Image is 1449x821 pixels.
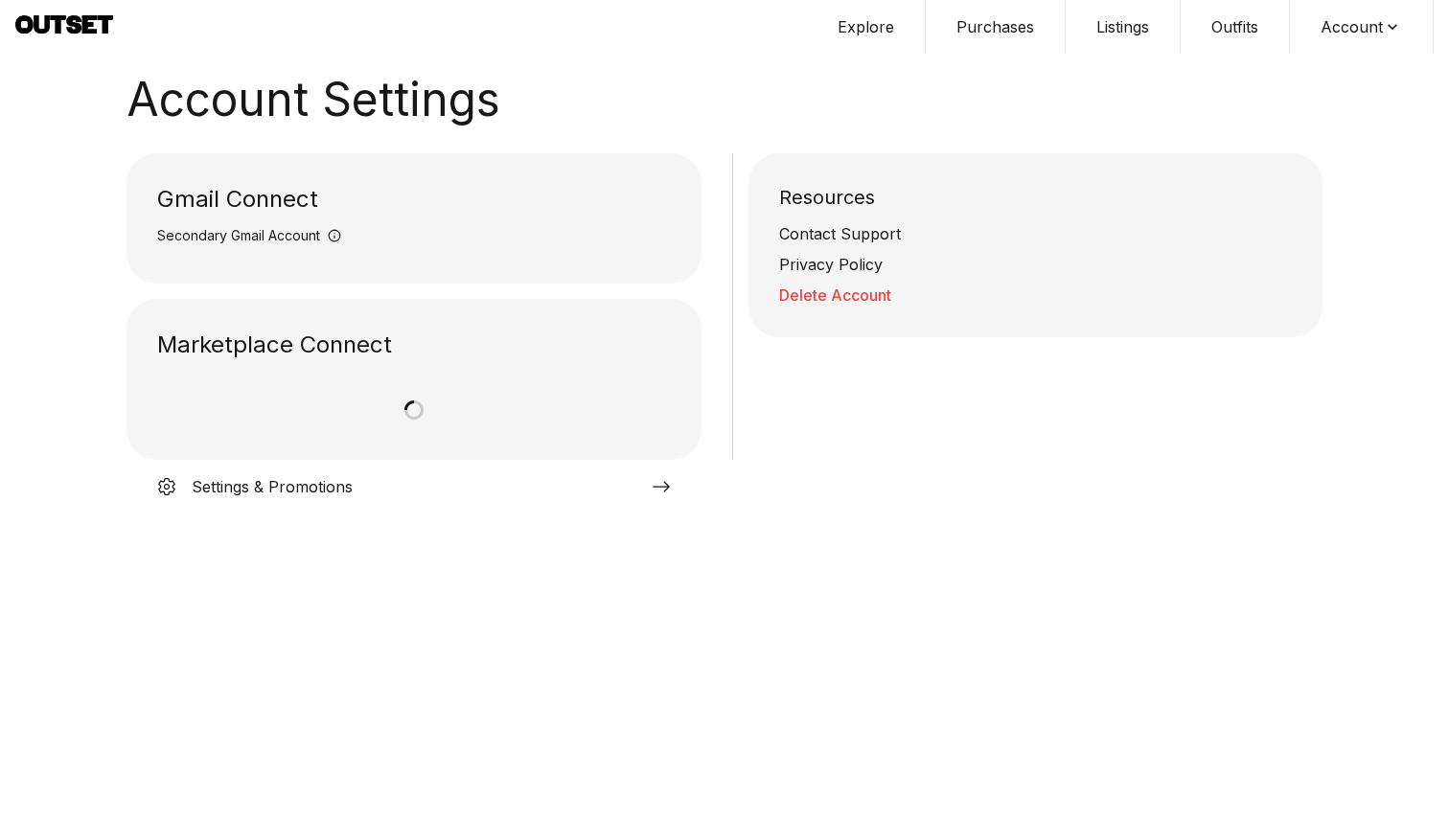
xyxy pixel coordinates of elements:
[779,222,1293,245] a: Contact Support
[157,460,671,506] a: Settings & Promotions
[192,475,353,498] div: Settings & Promotions
[779,253,1293,276] a: Privacy Policy
[779,184,1293,222] div: Resources
[779,284,1293,307] button: Delete Account
[126,77,1322,123] h1: Account Settings
[157,226,671,253] div: Secondary Gmail Account
[157,184,671,226] div: Gmail Connect
[157,330,671,360] div: Marketplace Connect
